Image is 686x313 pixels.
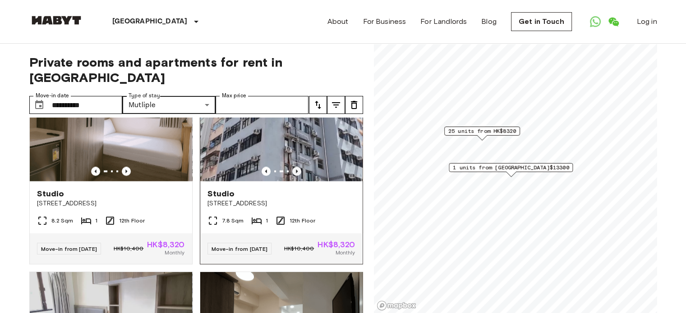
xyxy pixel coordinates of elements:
span: 7.8 Sqm [222,217,244,225]
span: 1 [266,217,268,225]
span: HK$10,400 [114,245,143,253]
label: Move-in date [36,92,69,100]
span: Move-in from [DATE] [212,245,268,252]
a: For Business [363,16,406,27]
a: Blog [481,16,497,27]
span: Monthly [335,249,355,257]
a: Marketing picture of unit HK-01-067-088-01Previous imagePrevious imageStudio[STREET_ADDRESS]8.2 S... [29,73,193,264]
span: Studio [37,188,64,199]
a: For Landlords [420,16,467,27]
div: Map marker [449,163,573,177]
div: Map marker [444,127,520,141]
span: [STREET_ADDRESS] [207,199,355,208]
span: 12th Floor [119,217,145,225]
button: tune [327,96,345,114]
span: HK$10,400 [284,245,314,253]
button: Previous image [262,167,271,176]
a: About [327,16,349,27]
button: Previous image [122,167,131,176]
label: Max price [222,92,246,100]
span: Private rooms and apartments for rent in [GEOGRAPHIC_DATA] [29,54,363,85]
button: tune [309,96,327,114]
button: tune [345,96,363,114]
a: Open WeChat [604,13,622,31]
p: [GEOGRAPHIC_DATA] [112,16,188,27]
a: Marketing picture of unit HK-01-067-087-01Marketing picture of unit HK-01-067-087-01Previous imag... [200,73,363,264]
button: Previous image [292,167,301,176]
span: HK$8,320 [318,240,355,249]
span: Studio [207,188,235,199]
span: [STREET_ADDRESS] [37,199,185,208]
span: 1 units from [GEOGRAPHIC_DATA]$13300 [453,163,569,172]
button: Choose date, selected date is 1 Oct 2025 [30,96,48,114]
span: 25 units from HK$8320 [448,127,516,135]
a: Get in Touch [511,12,572,31]
button: Previous image [91,167,100,176]
label: Type of stay [129,92,160,100]
img: Marketing picture of unit HK-01-067-087-01 [200,73,363,181]
span: Monthly [165,249,184,257]
span: 8.2 Sqm [51,217,74,225]
img: Habyt [29,16,83,25]
img: Marketing picture of unit HK-01-067-088-01 [30,73,192,181]
span: HK$8,320 [147,240,184,249]
span: 12th Floor [290,217,316,225]
a: Log in [637,16,657,27]
span: Move-in from [DATE] [41,245,97,252]
div: Mutliple [122,96,216,114]
a: Mapbox logo [377,300,416,311]
a: Open WhatsApp [586,13,604,31]
span: 1 [95,217,97,225]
